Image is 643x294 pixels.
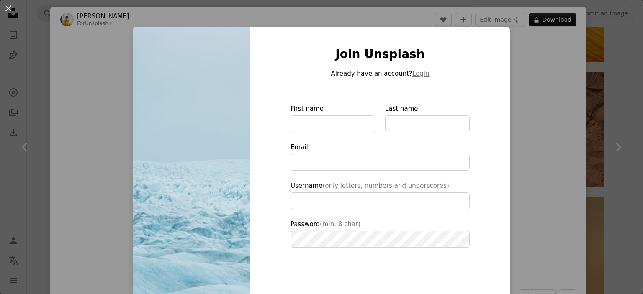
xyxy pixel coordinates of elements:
input: Password(min. 8 char) [291,231,470,248]
label: Last name [385,104,470,132]
span: (min. 8 char) [320,220,360,228]
input: Last name [385,115,470,132]
h1: Join Unsplash [291,47,470,62]
label: Username [291,181,470,209]
label: Email [291,142,470,171]
span: (only letters, numbers and underscores) [322,182,449,189]
input: First name [291,115,375,132]
input: Email [291,154,470,171]
input: Username(only letters, numbers and underscores) [291,192,470,209]
label: Password [291,219,470,248]
p: Already have an account? [291,69,470,79]
label: First name [291,104,375,132]
button: Login [412,69,429,79]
